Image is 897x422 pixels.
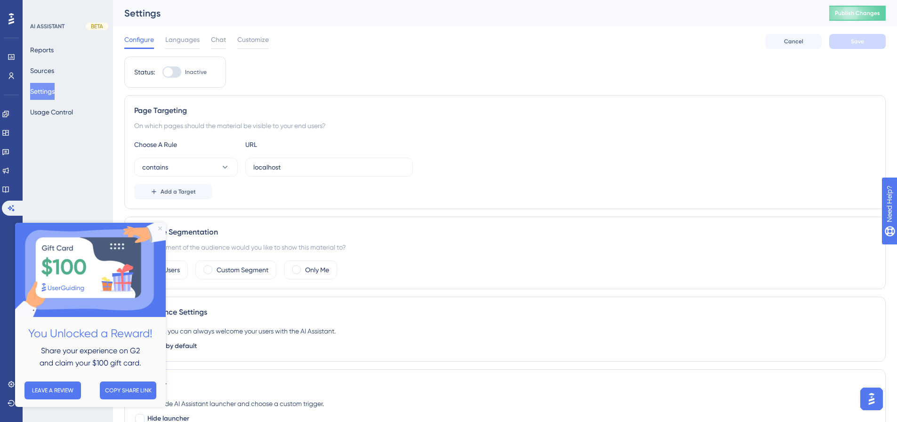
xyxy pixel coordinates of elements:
span: Publish Changes [835,9,880,17]
button: Settings [30,83,55,100]
div: By default, you can always welcome your users with the AI Assistant. [134,325,876,337]
div: Which segment of the audience would you like to show this material to? [134,242,876,253]
h2: You Unlocked a Reward! [8,102,143,120]
button: LEAVE A REVIEW [9,159,66,177]
span: Customize [237,34,269,45]
iframe: UserGuiding AI Assistant Launcher [857,385,886,413]
span: Cancel [784,38,803,45]
button: COPY SHARE LINK [85,159,141,177]
div: Settings [124,7,806,20]
div: BETA [86,23,108,30]
span: Share your experience on G2 [26,123,125,132]
div: Close Preview [143,4,147,8]
div: Status: [134,66,155,78]
button: contains [134,158,238,177]
div: Launcher [134,379,876,390]
button: Sources [30,62,54,79]
span: Save [851,38,864,45]
label: Custom Segment [217,264,268,276]
div: On which pages should the material be visible to your end users? [134,120,876,131]
button: Usage Control [30,104,73,121]
label: All Users [155,264,180,276]
button: Publish Changes [829,6,886,21]
span: Languages [165,34,200,45]
span: Need Help? [22,2,59,14]
div: You can hide AI Assistant launcher and choose a custom trigger. [134,398,876,409]
div: Page Targeting [134,105,876,116]
button: Add a Target [134,184,212,199]
button: Cancel [765,34,822,49]
div: AI ASSISTANT [30,23,65,30]
span: Configure [124,34,154,45]
input: yourwebsite.com/path [253,162,405,172]
label: Only Me [305,264,329,276]
div: Appearance Settings [134,307,876,318]
span: Chat [211,34,226,45]
span: contains [142,162,168,173]
button: Save [829,34,886,49]
span: Inactive [185,68,207,76]
span: Add a Target [161,188,196,195]
button: Reports [30,41,54,58]
span: Open by default [147,341,197,352]
div: Choose A Rule [134,139,238,150]
span: and claim your $100 gift card. [24,136,126,145]
div: URL [245,139,349,150]
div: Audience Segmentation [134,227,876,238]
